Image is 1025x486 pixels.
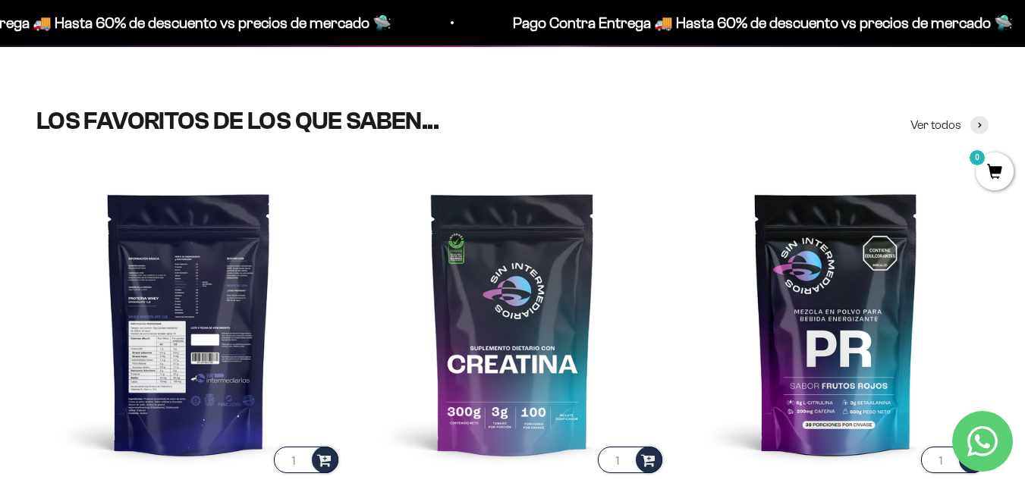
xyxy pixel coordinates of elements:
[968,149,986,167] mark: 0
[910,115,989,135] a: Ver todos
[467,11,967,35] p: Pago Contra Entrega 🚚 Hasta 60% de descuento vs precios de mercado 🛸
[910,115,961,135] span: Ver todos
[36,108,439,134] split-lines: LOS FAVORITOS DE LOS QUE SABEN...
[36,171,341,475] img: Proteína Whey
[976,165,1014,181] a: 0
